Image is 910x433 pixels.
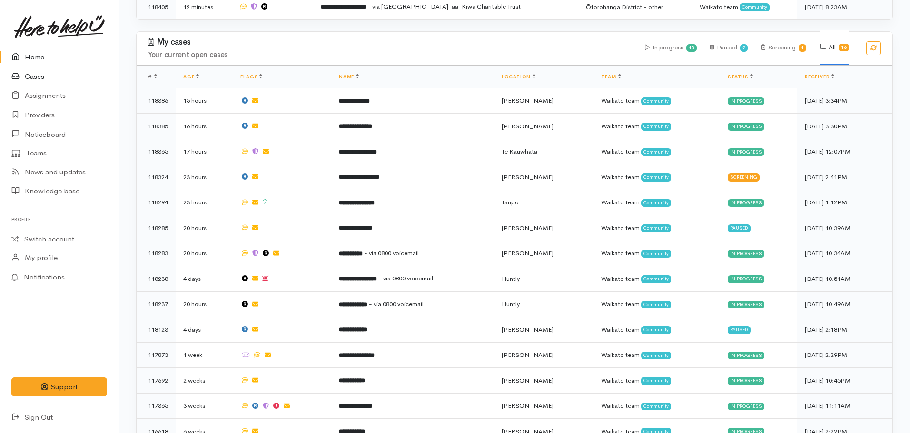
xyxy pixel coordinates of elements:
[797,139,892,164] td: [DATE] 12:07PM
[641,403,671,410] span: Community
[797,266,892,292] td: [DATE] 10:51AM
[593,88,720,114] td: Waikato team
[176,291,233,317] td: 20 hours
[641,199,671,207] span: Community
[805,74,834,80] a: Received
[841,44,847,50] b: 16
[502,96,554,105] span: [PERSON_NAME]
[502,122,554,130] span: [PERSON_NAME]
[176,393,233,419] td: 3 weeks
[689,45,694,51] b: 13
[641,250,671,258] span: Community
[601,74,621,80] a: Team
[820,30,849,65] div: All
[502,224,554,232] span: [PERSON_NAME]
[11,213,107,226] h6: Profile
[728,301,764,308] div: In progress
[797,241,892,266] td: [DATE] 10:34AM
[339,74,359,80] a: Name
[137,241,176,266] td: 118283
[137,88,176,114] td: 118386
[148,74,157,80] span: #
[502,275,520,283] span: Huntly
[641,377,671,385] span: Community
[797,88,892,114] td: [DATE] 3:34PM
[502,249,554,257] span: [PERSON_NAME]
[364,249,419,257] span: - via 0800 voicemail
[593,266,720,292] td: Waikato team
[593,114,720,139] td: Waikato team
[502,300,520,308] span: Huntly
[641,148,671,156] span: Community
[137,164,176,190] td: 118324
[137,342,176,368] td: 117873
[148,38,633,47] h3: My cases
[593,215,720,241] td: Waikato team
[593,368,720,394] td: Waikato team
[176,114,233,139] td: 16 hours
[797,164,892,190] td: [DATE] 2:41PM
[586,3,663,11] span: Ōtorohanga District - other
[728,123,764,130] div: In progress
[728,403,764,410] div: In progress
[742,45,745,51] b: 2
[176,190,233,215] td: 23 hours
[183,74,199,80] a: Age
[369,300,424,308] span: - via 0800 voicemail
[728,199,764,207] div: In progress
[728,173,760,181] div: Screening
[797,215,892,241] td: [DATE] 10:39AM
[641,123,671,130] span: Community
[761,31,807,65] div: Screening
[137,139,176,164] td: 118365
[641,224,671,232] span: Community
[378,274,433,282] span: - via 0800 voicemail
[137,215,176,241] td: 118285
[641,352,671,359] span: Community
[797,291,892,317] td: [DATE] 10:49AM
[176,215,233,241] td: 20 hours
[593,393,720,419] td: Waikato team
[641,173,671,181] span: Community
[137,317,176,343] td: 118123
[593,241,720,266] td: Waikato team
[797,342,892,368] td: [DATE] 2:29PM
[176,266,233,292] td: 4 days
[502,326,554,334] span: [PERSON_NAME]
[740,3,770,11] span: Community
[176,241,233,266] td: 20 hours
[502,74,535,80] a: Location
[797,114,892,139] td: [DATE] 3:30PM
[137,291,176,317] td: 118237
[502,173,554,181] span: [PERSON_NAME]
[797,317,892,343] td: [DATE] 2:18PM
[728,275,764,283] div: In progress
[728,250,764,258] div: In progress
[502,198,519,206] span: Taupō
[641,326,671,334] span: Community
[593,317,720,343] td: Waikato team
[502,351,554,359] span: [PERSON_NAME]
[593,291,720,317] td: Waikato team
[176,164,233,190] td: 23 hours
[728,352,764,359] div: In progress
[137,368,176,394] td: 117692
[502,376,554,385] span: [PERSON_NAME]
[593,139,720,164] td: Waikato team
[137,190,176,215] td: 118294
[11,377,107,397] button: Support
[593,190,720,215] td: Waikato team
[176,317,233,343] td: 4 days
[645,31,697,65] div: In progress
[797,393,892,419] td: [DATE] 11:11AM
[728,224,751,232] div: Paused
[641,97,671,105] span: Community
[593,164,720,190] td: Waikato team
[176,368,233,394] td: 2 weeks
[797,190,892,215] td: [DATE] 1:12PM
[176,342,233,368] td: 1 week
[148,51,633,59] h4: Your current open cases
[176,88,233,114] td: 15 hours
[593,342,720,368] td: Waikato team
[137,266,176,292] td: 118238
